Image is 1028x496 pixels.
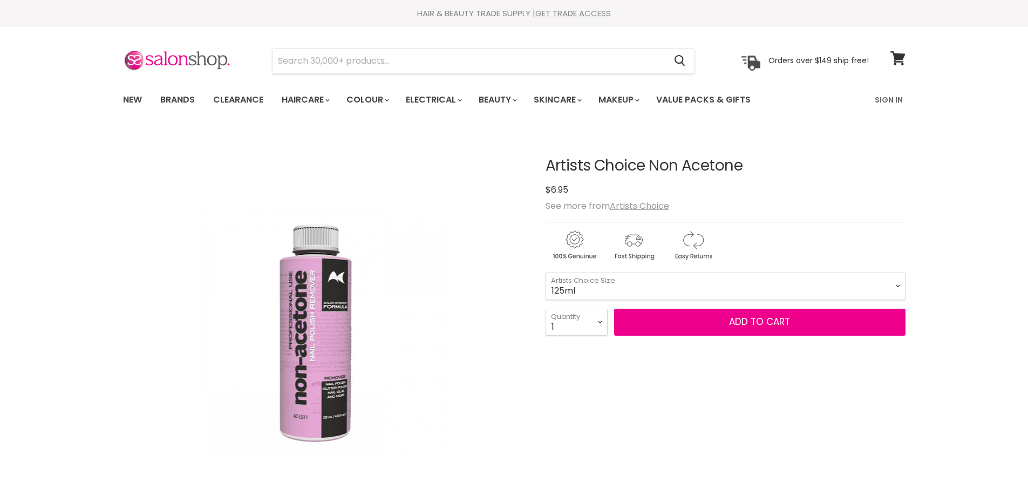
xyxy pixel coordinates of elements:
nav: Main [110,84,919,115]
a: Electrical [398,89,468,111]
p: Orders over $149 ship free! [768,56,869,65]
button: Add to cart [614,309,906,336]
a: Value Packs & Gifts [648,89,759,111]
a: New [115,89,150,111]
h1: Artists Choice Non Acetone [546,158,906,174]
input: Search [273,49,666,73]
span: Add to cart [729,315,790,328]
select: Quantity [546,309,608,336]
span: $6.95 [546,184,568,196]
img: returns.gif [664,229,721,262]
a: Artists Choice [610,200,669,212]
a: GET TRADE ACCESS [535,8,611,19]
button: Search [666,49,695,73]
a: Makeup [590,89,646,111]
img: shipping.gif [605,229,662,262]
a: Clearance [205,89,271,111]
div: HAIR & BEAUTY TRADE SUPPLY | [110,8,919,19]
form: Product [272,48,695,74]
a: Sign In [868,89,909,111]
a: Skincare [526,89,588,111]
a: Haircare [274,89,336,111]
img: genuine.gif [546,229,603,262]
a: Colour [338,89,396,111]
span: See more from [546,200,669,212]
ul: Main menu [115,84,814,115]
a: Beauty [471,89,523,111]
a: Brands [152,89,203,111]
